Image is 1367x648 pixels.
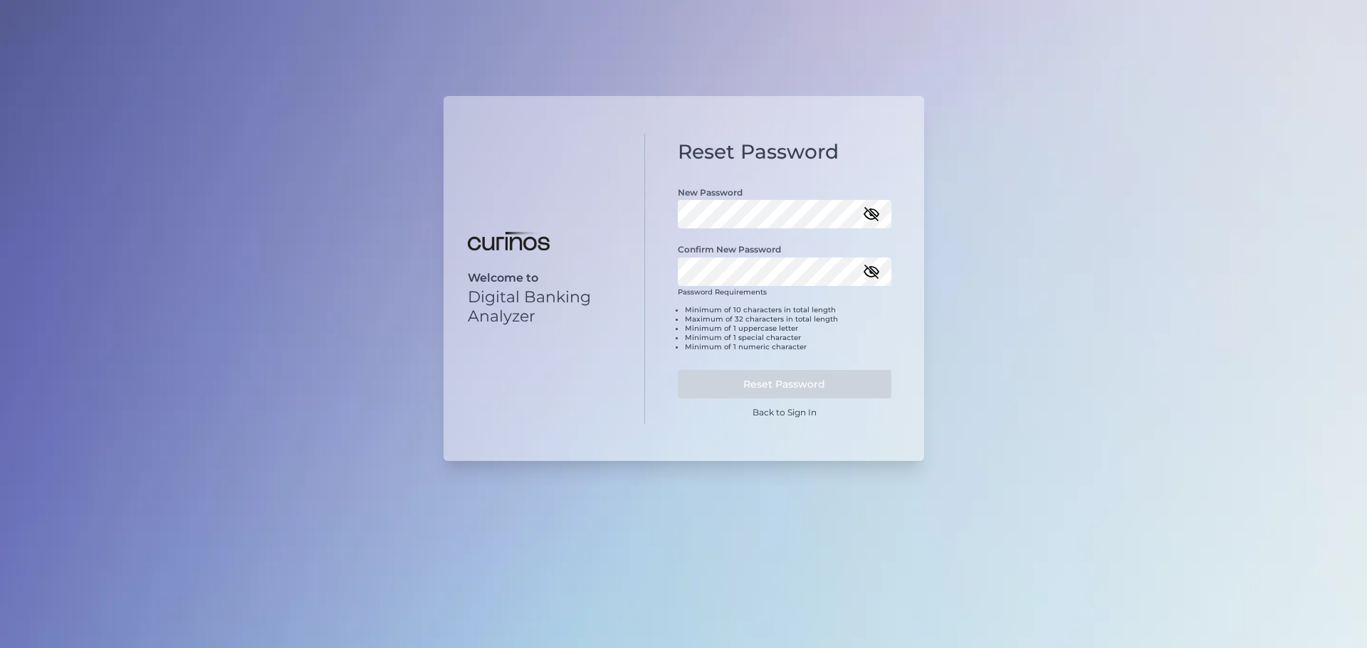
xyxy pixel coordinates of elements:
[685,342,891,351] li: Minimum of 1 numeric character
[678,244,781,255] label: Confirm New Password
[685,324,891,333] li: Minimum of 1 uppercase letter
[678,287,891,363] div: Password Requirements
[678,140,891,164] h1: Reset Password
[685,333,891,342] li: Minimum of 1 special character
[678,370,891,398] button: Reset Password
[685,314,891,324] li: Maximum of 32 characters in total length
[468,271,621,285] p: Welcome to
[685,305,891,314] li: Minimum of 10 characters in total length
[468,232,550,250] img: Digital Banking Analyzer
[678,187,743,198] label: New Password
[468,287,621,326] p: Digital Banking Analyzer
[753,407,817,418] a: Back to Sign In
